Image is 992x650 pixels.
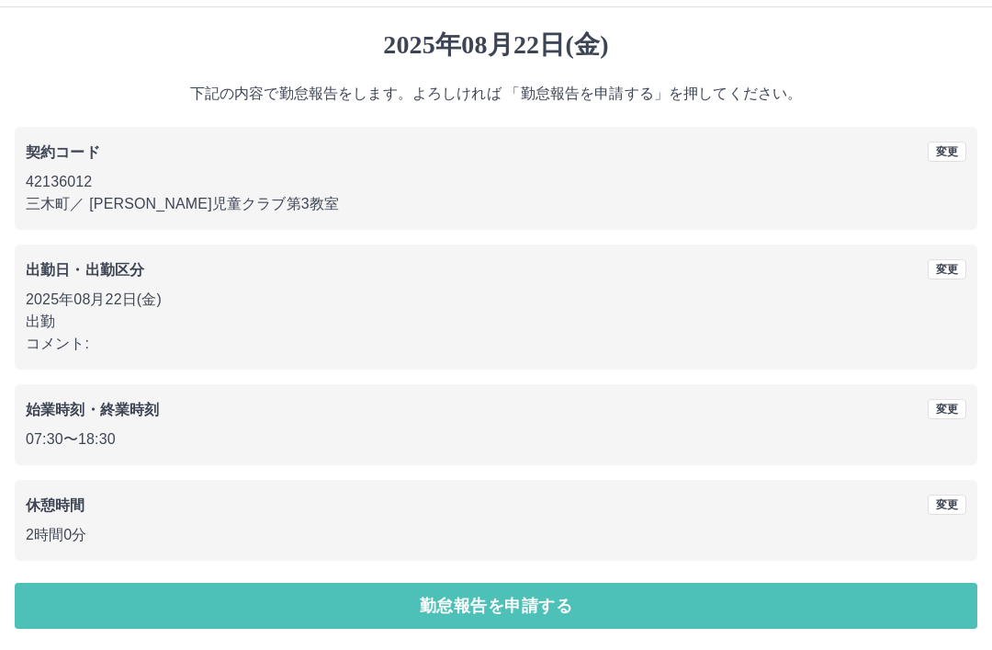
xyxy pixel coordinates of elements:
[26,289,966,311] p: 2025年08月22日(金)
[15,583,977,629] button: 勤怠報告を申請する
[26,193,966,215] p: 三木町 ／ [PERSON_NAME]児童クラブ第3教室
[26,171,966,193] p: 42136012
[26,524,966,546] p: 2時間0分
[26,144,100,160] b: 契約コード
[15,29,977,61] h1: 2025年08月22日(金)
[26,311,966,333] p: 出勤
[26,428,966,450] p: 07:30 〜 18:30
[26,333,966,355] p: コメント:
[15,83,977,105] p: 下記の内容で勤怠報告をします。よろしければ 「勤怠報告を申請する」を押してください。
[26,402,159,417] b: 始業時刻・終業時刻
[26,497,85,513] b: 休憩時間
[928,495,966,515] button: 変更
[26,262,144,278] b: 出勤日・出勤区分
[928,259,966,279] button: 変更
[928,142,966,162] button: 変更
[928,399,966,419] button: 変更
